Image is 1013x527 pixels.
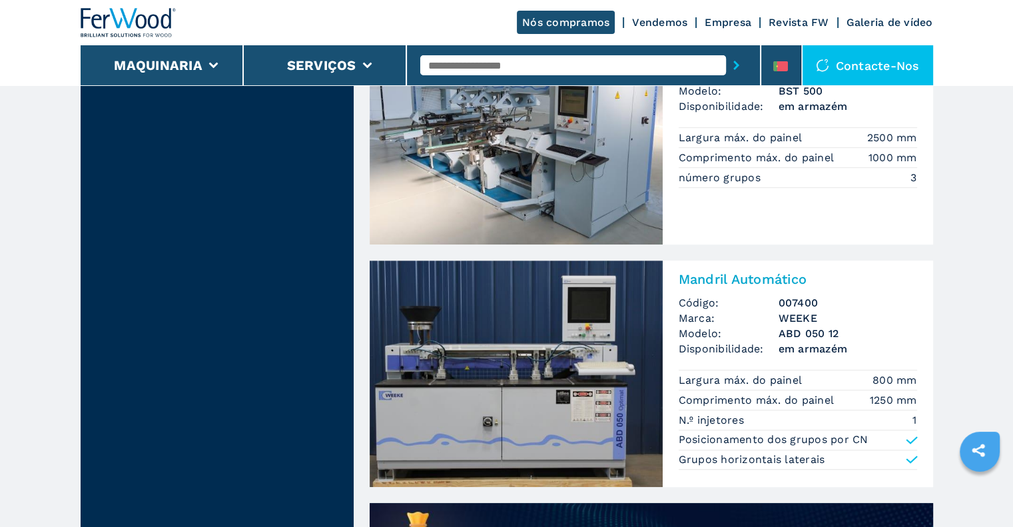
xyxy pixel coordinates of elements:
[114,57,202,73] button: Maquinaria
[779,326,917,341] h3: ABD 050 12
[846,16,933,29] a: Galeria de vídeo
[779,99,917,114] span: em armazém
[912,412,916,428] em: 1
[679,432,868,447] p: Posicionamento dos grupos por CN
[679,99,779,114] span: Disponibilidade:
[370,261,663,487] img: Mandril Automático WEEKE ABD 050 12
[679,341,779,356] span: Disponibilidade:
[872,372,917,388] em: 800 mm
[779,295,917,310] h3: 007400
[868,150,917,165] em: 1000 mm
[769,16,829,29] a: Revista FW
[779,341,917,356] span: em armazém
[370,18,933,245] a: Perfuradora Automática WEEKE BST 500Perfuradora AutomáticaCódigo:007202Marca:WEEKEModelo:BST 500D...
[679,413,748,428] p: N.º injetores
[679,326,779,341] span: Modelo:
[779,310,917,326] h3: WEEKE
[679,452,825,467] p: Grupos horizontais laterais
[287,57,356,73] button: Serviços
[679,393,838,408] p: Comprimento máx. do painel
[867,130,917,145] em: 2500 mm
[803,45,933,85] div: Contacte-nos
[679,151,838,165] p: Comprimento máx. do painel
[81,8,176,37] img: Ferwood
[679,171,765,185] p: número grupos
[370,261,933,487] a: Mandril Automático WEEKE ABD 050 12Mandril AutomáticoCódigo:007400Marca:WEEKEModelo:ABD 050 12Dis...
[679,83,779,99] span: Modelo:
[956,467,1003,517] iframe: Chat
[679,295,779,310] span: Código:
[370,18,663,245] img: Perfuradora Automática WEEKE BST 500
[910,170,916,185] em: 3
[679,131,806,145] p: Largura máx. do painel
[679,271,917,287] h2: Mandril Automático
[726,50,747,81] button: submit-button
[870,392,917,408] em: 1250 mm
[679,373,806,388] p: Largura máx. do painel
[779,83,917,99] h3: BST 500
[962,434,995,467] a: sharethis
[517,11,615,34] a: Nós compramos
[705,16,751,29] a: Empresa
[632,16,687,29] a: Vendemos
[679,310,779,326] span: Marca:
[816,59,829,72] img: Contacte-nos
